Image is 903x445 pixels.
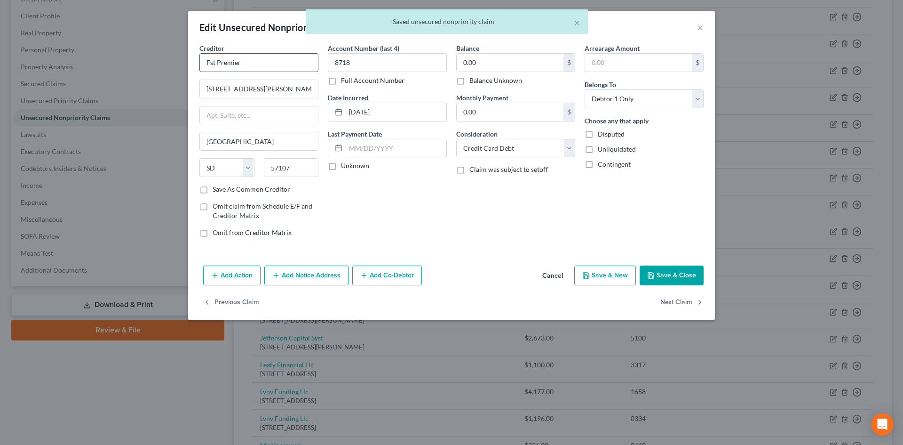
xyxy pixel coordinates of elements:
[341,76,404,85] label: Full Account Number
[264,158,319,177] input: Enter zip...
[457,103,563,121] input: 0.00
[199,44,224,52] span: Creditor
[200,106,318,124] input: Apt, Suite, etc...
[328,43,399,53] label: Account Number (last 4)
[200,132,318,150] input: Enter city...
[457,54,563,72] input: 0.00
[598,130,625,138] span: Disputed
[598,160,631,168] span: Contingent
[328,129,382,139] label: Last Payment Date
[328,93,368,103] label: Date Incurred
[585,81,616,89] span: Belongs To
[313,17,580,26] div: Saved unsecured nonpriority claim
[871,413,894,436] div: Open Intercom Messenger
[456,43,479,53] label: Balance
[585,116,649,126] label: Choose any that apply
[535,267,570,285] button: Cancel
[469,76,522,85] label: Balance Unknown
[585,43,640,53] label: Arrearage Amount
[213,185,290,194] label: Save As Common Creditor
[574,17,580,28] button: ×
[563,103,575,121] div: $
[692,54,703,72] div: $
[346,103,446,121] input: MM/DD/YYYY
[563,54,575,72] div: $
[640,266,704,285] button: Save & Close
[660,293,704,313] button: Next Claim
[213,228,292,236] span: Omit from Creditor Matrix
[574,266,636,285] button: Save & New
[469,165,548,173] span: Claim was subject to setoff
[598,145,636,153] span: Unliquidated
[346,139,446,157] input: MM/DD/YYYY
[213,202,312,219] span: Omit claim from Schedule E/F and Creditor Matrix
[199,53,318,72] input: Search creditor by name...
[585,54,692,72] input: 0.00
[203,293,259,313] button: Previous Claim
[341,161,369,170] label: Unknown
[456,129,498,139] label: Consideration
[200,80,318,98] input: Enter address...
[203,266,261,285] button: Add Action
[328,53,447,72] input: XXXX
[352,266,422,285] button: Add Co-Debtor
[264,266,349,285] button: Add Notice Address
[456,93,508,103] label: Monthly Payment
